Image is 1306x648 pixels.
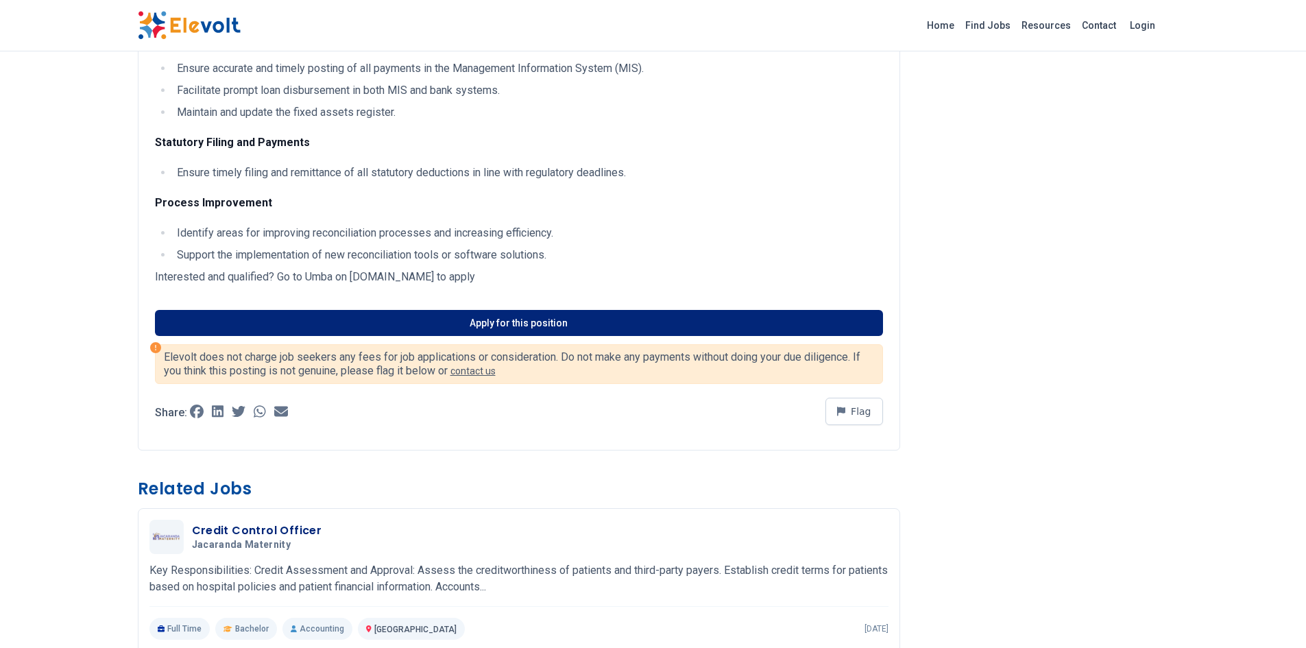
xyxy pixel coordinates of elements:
a: Contact [1076,14,1122,36]
span: [GEOGRAPHIC_DATA] [374,625,457,634]
li: Support the implementation of new reconciliation tools or software solutions. [173,247,883,263]
a: Find Jobs [960,14,1016,36]
button: Flag [825,398,883,425]
a: Home [921,14,960,36]
a: Jacaranda MaternityCredit Control OfficerJacaranda MaternityKey Responsibilities: Credit Assessme... [149,520,888,640]
span: Jacaranda Maternity [192,539,291,551]
p: Accounting [282,618,352,640]
h3: Related Jobs [138,478,900,500]
h3: Credit Control Officer [192,523,322,539]
iframe: Chat Widget [1237,582,1306,648]
p: Key Responsibilities: Credit Assessment and Approval: Assess the creditworthiness of patients and... [149,562,888,595]
li: Ensure timely filing and remittance of all statutory deductions in line with regulatory deadlines. [173,165,883,181]
p: Elevolt does not charge job seekers any fees for job applications or consideration. Do not make a... [164,350,874,378]
strong: Statutory Filing and Payments [155,136,310,149]
img: Jacaranda Maternity [153,532,180,542]
li: Facilitate prompt loan disbursement in both MIS and bank systems. [173,82,883,99]
p: [DATE] [864,623,888,634]
p: Full Time [149,618,210,640]
li: Maintain and update the fixed assets register. [173,104,883,121]
a: Login [1122,12,1163,39]
p: Share: [155,407,187,418]
a: Apply for this position [155,310,883,336]
strong: Process Improvement [155,196,272,209]
li: Identify areas for improving reconciliation processes and increasing efficiency. [173,225,883,241]
p: Interested and qualified? Go to Umba on [DOMAIN_NAME] to apply [155,269,883,285]
img: Elevolt [138,11,241,40]
a: Resources [1016,14,1076,36]
li: Ensure accurate and timely posting of all payments in the Management Information System (MIS). [173,60,883,77]
span: Bachelor [235,623,269,634]
a: contact us [450,365,496,376]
